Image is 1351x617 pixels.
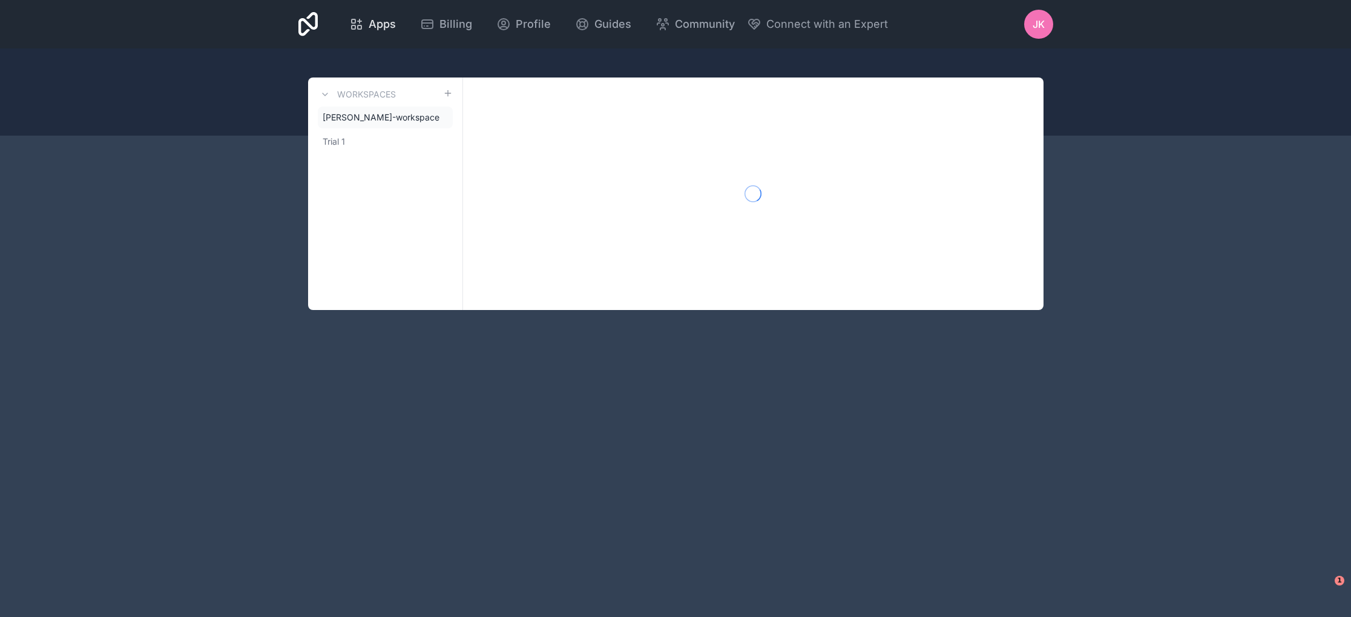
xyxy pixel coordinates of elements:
[323,111,439,124] span: [PERSON_NAME]-workspace
[318,131,453,153] a: Trial 1
[318,87,396,102] a: Workspaces
[369,16,396,33] span: Apps
[747,16,888,33] button: Connect with an Expert
[439,16,472,33] span: Billing
[516,16,551,33] span: Profile
[1033,17,1045,31] span: JK
[1310,576,1339,605] iframe: Intercom live chat
[594,16,631,33] span: Guides
[675,16,735,33] span: Community
[340,11,406,38] a: Apps
[337,88,396,101] h3: Workspaces
[323,136,345,148] span: Trial 1
[565,11,641,38] a: Guides
[1335,576,1344,586] span: 1
[646,11,745,38] a: Community
[487,11,560,38] a: Profile
[410,11,482,38] a: Billing
[766,16,888,33] span: Connect with an Expert
[318,107,453,128] a: [PERSON_NAME]-workspace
